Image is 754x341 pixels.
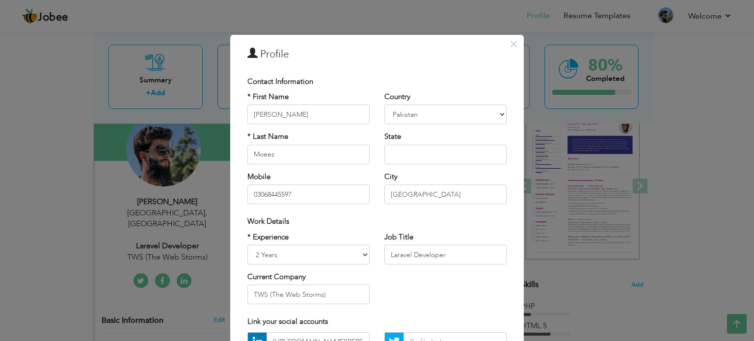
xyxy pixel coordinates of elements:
span: Contact Information [247,77,313,86]
span: Link your social accounts [247,316,328,326]
label: City [384,172,398,182]
label: * First Name [247,92,289,102]
label: * Experience [247,232,289,242]
span: Work Details [247,216,289,226]
span: × [510,35,518,53]
label: State [384,131,401,142]
label: Current Company [247,272,306,282]
label: Country [384,92,410,102]
label: Job Title [384,232,413,242]
h3: Profile [247,47,507,62]
button: Close [506,36,521,52]
label: Mobile [247,172,270,182]
label: * Last Name [247,131,288,142]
